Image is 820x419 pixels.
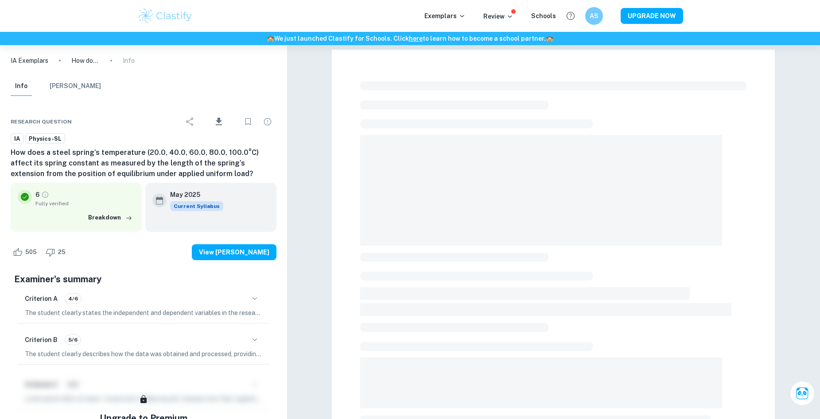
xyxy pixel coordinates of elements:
[483,12,513,21] p: Review
[41,191,49,199] a: Grade fully verified
[424,11,466,21] p: Exemplars
[43,245,70,259] div: Dislike
[259,113,276,131] div: Report issue
[14,273,273,286] h5: Examiner's summary
[11,77,32,96] button: Info
[25,133,65,144] a: Physics-SL
[563,8,578,23] button: Help and Feedback
[25,335,58,345] h6: Criterion B
[239,113,257,131] div: Bookmark
[35,190,39,200] p: 6
[11,118,72,126] span: Research question
[409,35,423,42] a: here
[11,133,23,144] a: IA
[531,12,556,19] a: Schools
[25,349,262,359] p: The student clearly describes how the data was obtained and processed, providing a detailed accou...
[790,381,815,406] button: Ask Clai
[546,35,553,42] span: 🏫
[20,248,42,257] span: 505
[26,135,65,143] span: Physics-SL
[71,56,100,65] p: How does a steel spring’s temperature (20.0, 40.0, 60.0, 80.0, 100.0°C) affect its spring constan...
[86,211,135,224] button: Breakdown
[267,35,274,42] span: 🏫
[123,56,135,65] p: Info
[11,56,48,65] a: IA Exemplars
[137,7,194,25] img: Clastify logo
[25,308,262,318] p: The student clearly states the independent and dependent variables in the research question, prov...
[201,110,237,133] div: Download
[11,147,276,179] h6: How does a steel spring’s temperature (20.0, 40.0, 60.0, 80.0, 100.0°C) affect its spring constan...
[53,248,70,257] span: 25
[621,8,683,24] button: UPGRADE NOW
[50,77,101,96] button: [PERSON_NAME]
[192,244,276,260] button: View [PERSON_NAME]
[170,190,216,200] h6: May 2025
[170,201,223,211] div: This exemplar is based on the current syllabus. Feel free to refer to it for inspiration/ideas wh...
[181,113,199,131] div: Share
[65,295,81,303] span: 4/6
[170,201,223,211] span: Current Syllabus
[25,294,58,304] h6: Criterion A
[585,7,603,25] button: AS
[2,34,818,43] h6: We just launched Clastify for Schools. Click to learn how to become a school partner.
[11,245,42,259] div: Like
[65,336,81,344] span: 5/6
[589,11,599,21] h6: AS
[11,135,23,143] span: IA
[35,200,135,208] span: Fully verified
